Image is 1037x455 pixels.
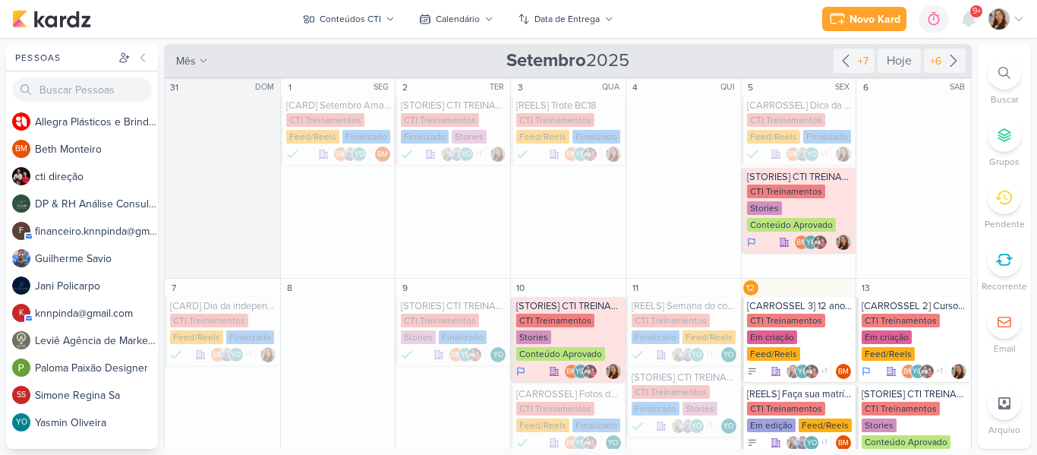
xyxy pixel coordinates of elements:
[286,113,364,127] div: CTI Treinamentos
[862,435,950,449] div: Conteúdo Aprovado
[743,80,758,95] div: 5
[170,300,277,312] div: [CARD] Dia da independência
[858,80,873,95] div: 6
[836,435,851,450] div: Beth Monteiro
[747,438,758,448] div: A Fazer
[401,314,479,327] div: CTI Treinamentos
[747,402,825,416] div: CTI Treinamentos
[342,130,390,144] div: Finalizado
[516,300,623,312] div: [STORIES] CTI TREINAMENTOS
[286,147,298,162] div: Finalizado
[564,435,579,450] div: Beth Monteiro
[985,217,1025,231] p: Pendente
[440,147,455,162] img: Franciluce Carvalho
[849,11,900,27] div: Novo Kard
[704,420,713,432] span: +1
[170,330,223,344] div: Feed/Reels
[747,366,758,377] div: A Fazer
[35,223,158,239] div: f i n a n c e i r o . k n n p i n d a @ g m a i l . c o m
[822,7,906,31] button: Novo Kard
[573,364,588,379] div: Yasmin Oliveira
[838,440,849,447] p: BM
[606,147,621,162] div: Responsável: Franciluce Carvalho
[401,147,413,162] div: Finalizado
[988,423,1020,437] p: Arquivo
[374,81,393,93] div: SEG
[819,437,827,449] span: +1
[747,201,782,215] div: Stories
[255,81,279,93] div: DOM
[575,368,585,376] p: YO
[582,435,597,450] img: cti direção
[516,347,605,361] div: Conteúdo Aprovado
[982,280,1027,293] p: Recorrente
[671,347,686,362] img: Franciluce Carvalho
[819,148,827,160] span: +1
[632,419,644,434] div: Finalizado
[572,130,620,144] div: Finalizado
[721,419,736,434] div: Yasmin Oliveira
[632,314,710,327] div: CTI Treinamentos
[836,235,851,250] div: Responsável: Franciluce Carvalho
[836,435,851,450] div: Responsável: Beth Monteiro
[490,147,506,162] img: Franciluce Carvalho
[671,419,717,434] div: Colaboradores: Franciluce Carvalho, Guilherme Savio, Yasmin Oliveira, cti direção
[449,347,486,362] div: Colaboradores: Beth Monteiro, Yasmin Oliveira, cti direção
[720,81,739,93] div: QUI
[17,391,26,400] p: SS
[260,347,276,362] div: Responsável: Franciluce Carvalho
[516,147,528,162] div: Finalizado
[226,330,274,344] div: Finalizado
[606,147,621,162] img: Franciluce Carvalho
[704,349,713,361] span: +1
[572,419,620,432] div: Finalizado
[862,300,968,312] div: [CARROSSEL 2] Cursos CTI Treinamentos
[451,352,462,359] p: BM
[35,114,158,130] div: A l l e g r a P l á s t i c o s e B r i n d e s P e r s o n a l i z a d o s
[682,402,717,416] div: Stories
[516,388,623,400] div: [CARROSSEL] Fotos do TCC da BC16
[493,352,503,359] p: YO
[747,171,853,183] div: [STORIES] CTI TREINAMENTOS
[804,435,819,450] div: Yasmin Oliveira
[799,419,852,432] div: Feed/Reels
[401,347,413,362] div: Finalizado
[689,419,704,434] div: Yasmin Oliveira
[786,435,831,450] div: Colaboradores: Franciluce Carvalho, Guilherme Savio, Yasmin Oliveira, cti direção
[16,419,27,427] p: YO
[12,77,152,102] input: Buscar Pessoas
[564,364,601,379] div: Colaboradores: Beth Monteiro, Yasmin Oliveira, cti direção
[490,347,506,362] div: Yasmin Oliveira
[336,151,346,159] p: BM
[608,440,618,447] p: YO
[788,151,799,159] p: BM
[170,347,182,362] div: Finalizado
[564,147,601,162] div: Colaboradores: Beth Monteiro, Yasmin Oliveira, cti direção
[671,347,717,362] div: Colaboradores: Franciluce Carvalho, Guilherme Savio, Yasmin Oliveira, cti direção
[19,309,24,318] p: k
[838,368,849,376] p: BM
[721,419,736,434] div: Responsável: Yasmin Oliveira
[836,147,851,162] img: Franciluce Carvalho
[244,349,252,361] span: +1
[606,435,621,450] div: Yasmin Oliveira
[377,151,388,159] p: BM
[286,100,392,112] div: [CARD] Setembro Amarelo
[512,280,528,295] div: 10
[862,388,968,400] div: [STORIES] CTI TREINAMENTOS
[35,333,158,349] div: L e v i ê A g ê n c i a d e M a r k e t i n g D i g i t a l
[35,415,158,431] div: Y a s m i n O l i v e i r a
[516,314,594,327] div: CTI Treinamentos
[12,167,30,185] img: cti direção
[978,56,1031,106] li: Ctrl + F
[166,280,181,295] div: 7
[901,364,947,379] div: Colaboradores: Beth Monteiro, Yasmin Oliveira, cti direção, Paloma Paixão Designer
[35,251,158,267] div: G u i l h e r m e S a v i o
[401,100,507,112] div: [STORIES] CTI TREINAMENTOS
[35,305,158,321] div: k n n p i n d a @ g m a i l . c o m
[286,130,339,144] div: Feed/Reels
[35,141,158,157] div: B e t h M o n t e i r o
[512,80,528,95] div: 3
[401,330,436,344] div: Stories
[632,330,679,344] div: Finalizado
